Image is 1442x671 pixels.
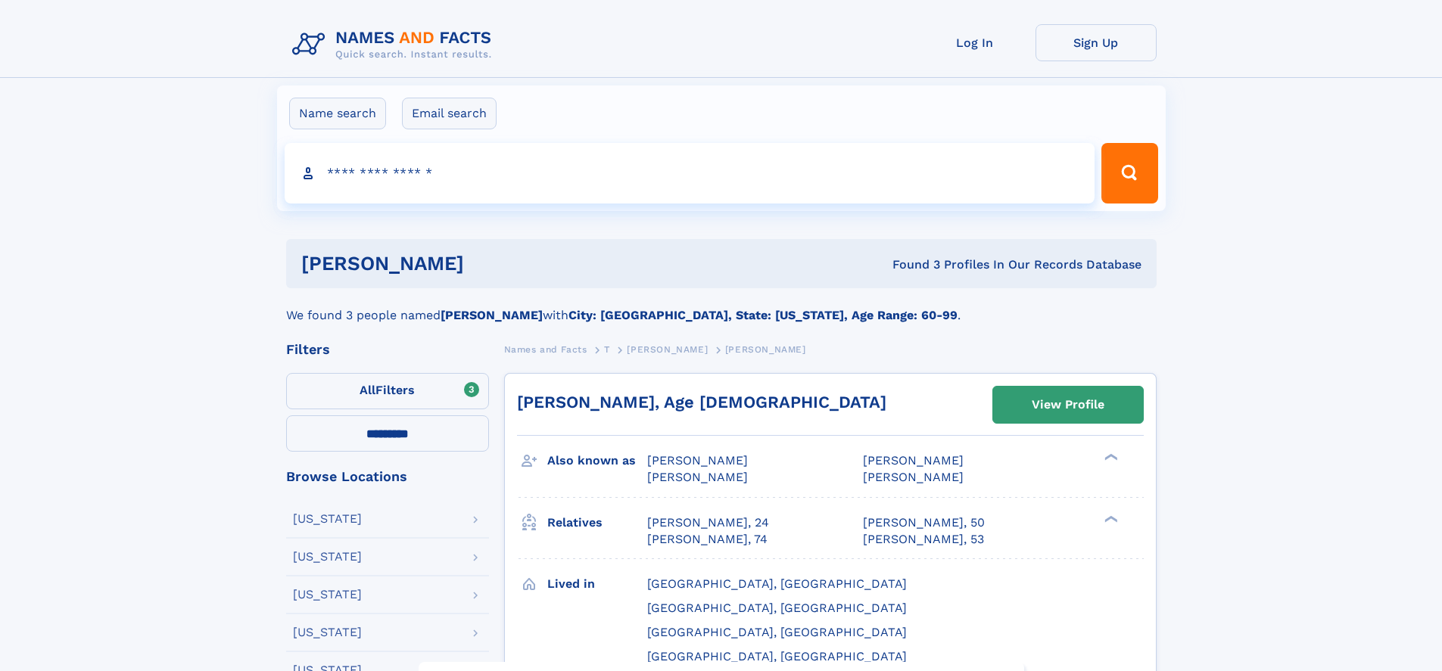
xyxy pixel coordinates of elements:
[568,308,958,322] b: City: [GEOGRAPHIC_DATA], State: [US_STATE], Age Range: 60-99
[627,340,708,359] a: [PERSON_NAME]
[604,340,610,359] a: T
[293,551,362,563] div: [US_STATE]
[441,308,543,322] b: [PERSON_NAME]
[647,625,907,639] span: [GEOGRAPHIC_DATA], [GEOGRAPHIC_DATA]
[914,24,1036,61] a: Log In
[301,254,678,273] h1: [PERSON_NAME]
[647,576,907,591] span: [GEOGRAPHIC_DATA], [GEOGRAPHIC_DATA]
[286,373,489,409] label: Filters
[1101,514,1119,523] div: ❯
[725,344,806,355] span: [PERSON_NAME]
[647,514,769,531] a: [PERSON_NAME], 24
[647,470,748,484] span: [PERSON_NAME]
[647,453,748,468] span: [PERSON_NAME]
[504,340,587,359] a: Names and Facts
[286,470,489,483] div: Browse Locations
[293,626,362,638] div: [US_STATE]
[678,256,1141,273] div: Found 3 Profiles In Our Records Database
[547,571,647,597] h3: Lived in
[1101,452,1119,462] div: ❯
[286,24,504,65] img: Logo Names and Facts
[286,343,489,356] div: Filters
[360,383,375,397] span: All
[863,470,964,484] span: [PERSON_NAME]
[993,387,1143,423] a: View Profile
[547,510,647,536] h3: Relatives
[517,393,886,412] a: [PERSON_NAME], Age [DEMOGRAPHIC_DATA]
[604,344,610,355] span: T
[289,98,386,129] label: Name search
[647,531,768,548] a: [PERSON_NAME], 74
[863,531,984,548] a: [PERSON_NAME], 53
[863,514,985,531] a: [PERSON_NAME], 50
[285,143,1095,203] input: search input
[402,98,497,129] label: Email search
[293,513,362,525] div: [US_STATE]
[286,288,1157,325] div: We found 3 people named with .
[647,649,907,663] span: [GEOGRAPHIC_DATA], [GEOGRAPHIC_DATA]
[293,589,362,601] div: [US_STATE]
[1101,143,1157,203] button: Search Button
[647,601,907,615] span: [GEOGRAPHIC_DATA], [GEOGRAPHIC_DATA]
[547,448,647,474] h3: Also known as
[1032,387,1104,422] div: View Profile
[863,453,964,468] span: [PERSON_NAME]
[627,344,708,355] span: [PERSON_NAME]
[1036,24,1157,61] a: Sign Up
